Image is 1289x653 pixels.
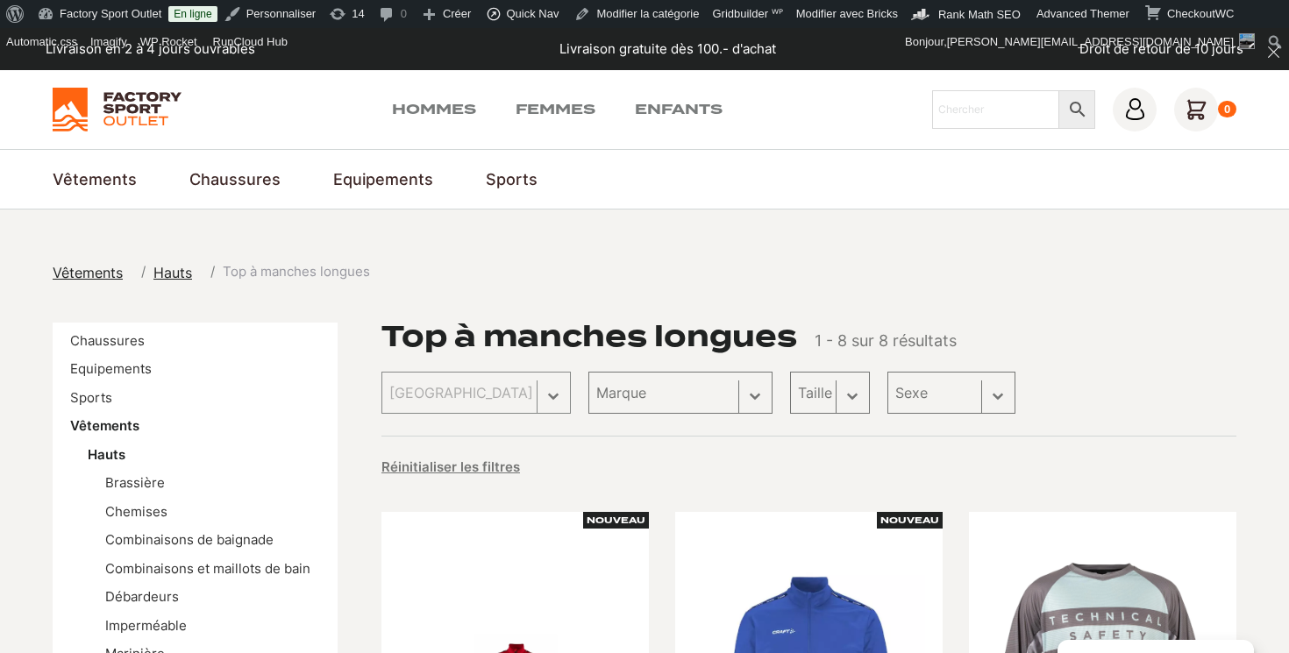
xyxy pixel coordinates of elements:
[53,262,370,283] nav: breadcrumbs
[516,99,595,120] a: Femmes
[153,262,203,283] a: Hauts
[53,262,133,283] a: Vêtements
[70,360,152,377] a: Equipements
[105,560,310,577] a: Combinaisons et maillots de bain
[189,167,281,191] a: Chaussures
[204,28,296,56] div: RunCloud Hub
[70,389,112,406] a: Sports
[105,588,179,605] a: Débardeurs
[53,264,123,281] span: Vêtements
[1218,101,1236,118] div: 0
[105,503,167,520] a: Chemises
[153,264,192,281] span: Hauts
[947,35,1234,48] span: [PERSON_NAME][EMAIL_ADDRESS][DOMAIN_NAME]
[486,167,538,191] a: Sports
[88,446,125,463] a: Hauts
[333,167,433,191] a: Equipements
[53,88,182,131] img: Factory Sport Outlet
[105,617,187,634] a: Imperméable
[223,262,370,282] span: Top à manches longues
[938,8,1021,21] span: Rank Math SEO
[635,99,723,120] a: Enfants
[932,90,1059,129] input: Chercher
[105,474,165,491] a: Brassière
[899,28,1262,56] a: Bonjour,
[392,99,476,120] a: Hommes
[381,323,797,351] h1: Top à manches longues
[559,39,776,60] p: Livraison gratuite dès 100.- d'achat
[168,6,217,22] a: En ligne
[84,28,134,56] a: Imagify
[134,28,204,56] a: WP Rocket
[53,167,137,191] a: Vêtements
[70,332,145,349] a: Chaussures
[70,417,139,434] a: Vêtements
[105,531,274,548] a: Combinaisons de baignade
